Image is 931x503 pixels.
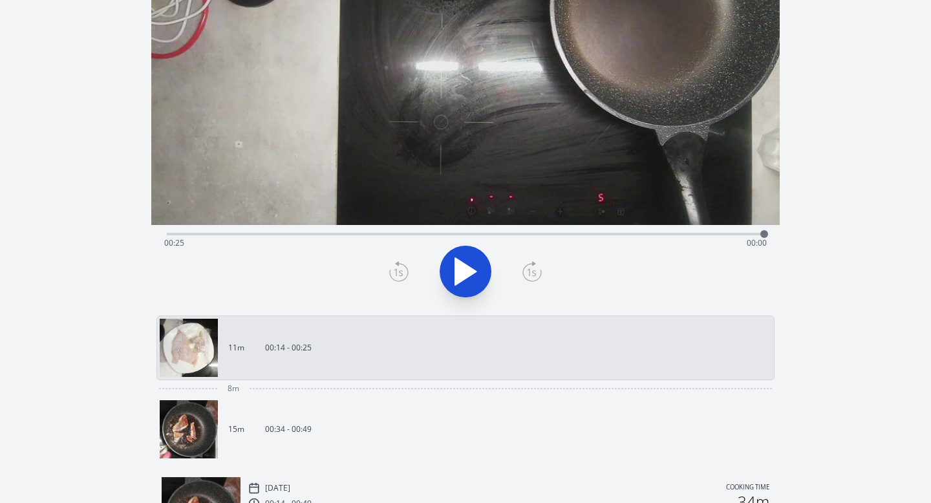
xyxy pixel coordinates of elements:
img: 250912223445_thumb.jpeg [160,400,218,458]
p: 00:34 - 00:49 [265,424,312,434]
img: 250912221517_thumb.jpeg [160,319,218,377]
p: [DATE] [265,483,290,493]
p: 15m [228,424,244,434]
span: 00:00 [747,237,767,248]
p: 11m [228,343,244,353]
p: 00:14 - 00:25 [265,343,312,353]
span: 8m [228,383,239,394]
span: 00:25 [164,237,184,248]
p: Cooking time [726,482,769,494]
